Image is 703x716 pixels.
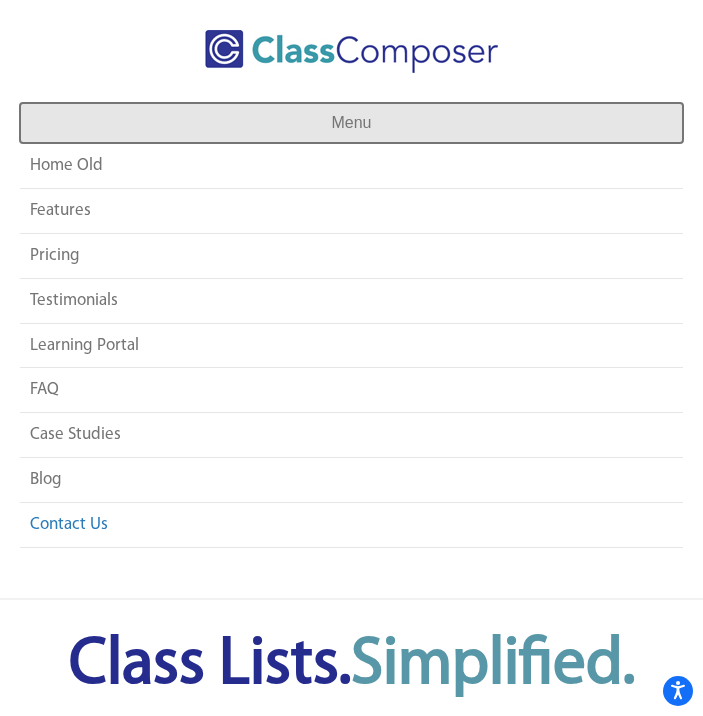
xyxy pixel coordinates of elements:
[20,234,683,278] a: Pricing
[20,189,683,233] a: Features
[20,503,683,547] a: Contact Us
[69,633,635,698] span: Class Lists.
[351,633,635,698] span: Simplified.
[20,103,683,143] button: Menu
[20,458,683,502] a: Blog
[331,114,371,131] span: Menu
[20,324,683,368] a: Learning Portal
[20,144,683,188] a: Home Old
[205,30,498,73] img: Class Composer
[20,103,683,558] nav: Header Menu
[20,368,683,412] a: FAQ
[20,413,683,457] a: Case Studies
[20,279,683,323] a: Testimonials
